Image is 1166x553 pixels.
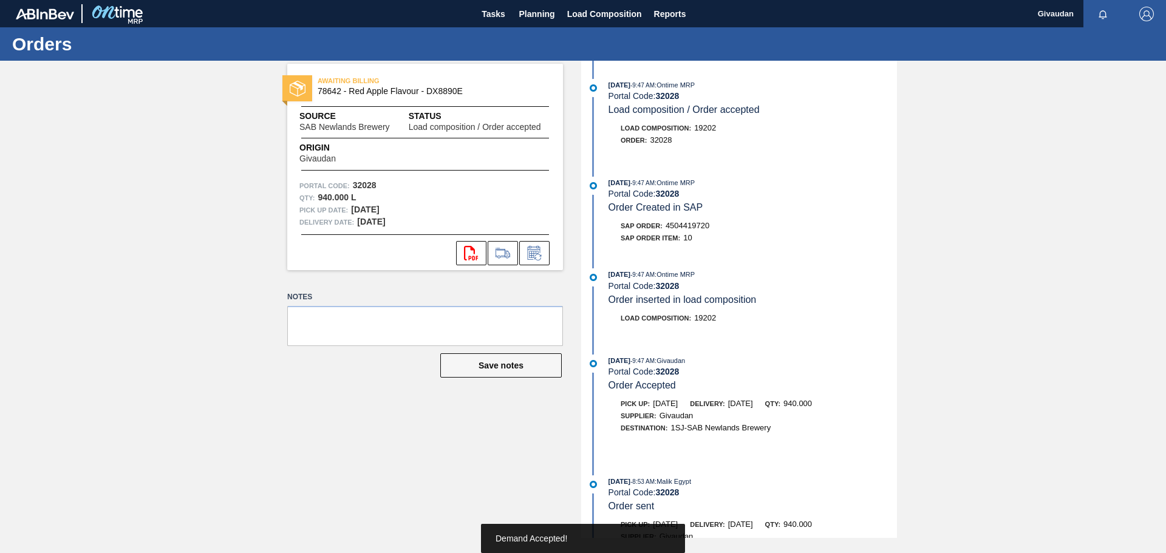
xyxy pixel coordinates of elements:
span: Planning [519,7,555,21]
span: Delivery Date: [299,216,354,228]
div: Portal Code: [609,281,897,291]
span: SAP Order: [621,222,663,229]
span: 78642 - Red Apple Flavour - DX8890E [318,87,538,96]
img: TNhmsLtSVTkK8tSr43FrP2fwEKptu5GPRR3wAAAABJRU5ErkJggg== [16,8,74,19]
span: - 9:47 AM [630,271,655,278]
span: : Ontime MRP [655,271,695,278]
span: Load composition / Order accepted [409,123,541,132]
span: Givaudan [660,411,694,420]
img: atual [590,274,597,281]
span: Load Composition : [621,314,691,322]
span: - 8:53 AM [630,478,655,485]
span: 19202 [694,123,716,132]
span: Order : [621,137,647,144]
span: - 9:47 AM [630,180,655,186]
strong: 940.000 L [318,192,356,202]
span: Pick up Date: [299,204,348,216]
span: Reports [654,7,686,21]
span: : Givaudan [655,357,685,364]
span: Delivery: [690,521,724,528]
label: Notes [287,288,563,306]
span: : Ontime MRP [655,179,695,186]
span: Order sent [609,501,655,511]
div: Open PDF file [456,241,486,265]
span: [DATE] [609,478,630,485]
span: Qty : [299,192,315,204]
span: [DATE] [653,399,678,408]
img: atual [590,182,597,189]
span: SAB Newlands Brewery [299,123,390,132]
span: Portal Code: [299,180,350,192]
span: 940.000 [783,520,812,529]
span: 10 [683,233,692,242]
strong: 32028 [655,189,679,198]
span: Pick up: [621,521,650,528]
img: status [290,81,305,97]
span: Order inserted in load composition [609,294,757,305]
span: Qty: [765,521,780,528]
span: Destination: [621,424,667,432]
div: Portal Code: [609,91,897,101]
span: [DATE] [609,357,630,364]
strong: [DATE] [357,217,385,226]
strong: 32028 [655,91,679,101]
strong: 32028 [655,281,679,291]
span: Pick up: [621,400,650,407]
span: Demand Accepted! [496,534,567,543]
span: : Ontime MRP [655,81,695,89]
strong: 32028 [655,487,679,497]
span: 940.000 [783,399,812,408]
span: Order Accepted [609,380,676,390]
strong: [DATE] [351,205,379,214]
span: 4504419720 [666,221,709,230]
span: Status [409,110,551,123]
span: - 9:47 AM [630,82,655,89]
div: Go to Load Composition [488,241,518,265]
div: Portal Code: [609,189,897,198]
span: AWAITING BILLING [318,75,488,87]
span: SAP Order Item: [621,234,680,242]
span: Givaudan [299,154,336,163]
span: Source [299,110,409,123]
span: 1SJ-SAB Newlands Brewery [670,423,771,432]
img: atual [590,481,597,488]
strong: 32028 [353,180,377,190]
span: 19202 [694,313,716,322]
span: [DATE] [609,179,630,186]
div: Inform order change [519,241,550,265]
span: Load composition / Order accepted [609,104,760,115]
span: Supplier: [621,412,656,419]
button: Save notes [440,353,562,378]
div: Portal Code: [609,487,897,497]
span: Load Composition [567,7,642,21]
strong: 32028 [655,367,679,376]
span: Delivery: [690,400,724,407]
img: atual [590,84,597,92]
span: [DATE] [728,520,753,529]
span: 32028 [650,135,672,144]
span: [DATE] [728,399,753,408]
h1: Orders [12,37,228,51]
span: Load Composition : [621,124,691,132]
span: [DATE] [609,81,630,89]
div: Portal Code: [609,367,897,376]
span: [DATE] [609,271,630,278]
span: [DATE] [653,520,678,529]
span: Order Created in SAP [609,202,703,212]
span: : Malik Egypt [655,478,691,485]
span: - 9:47 AM [630,358,655,364]
span: Tasks [480,7,507,21]
img: atual [590,360,597,367]
button: Notifications [1083,5,1122,22]
img: Logout [1139,7,1154,21]
span: Qty: [765,400,780,407]
span: Origin [299,141,366,154]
